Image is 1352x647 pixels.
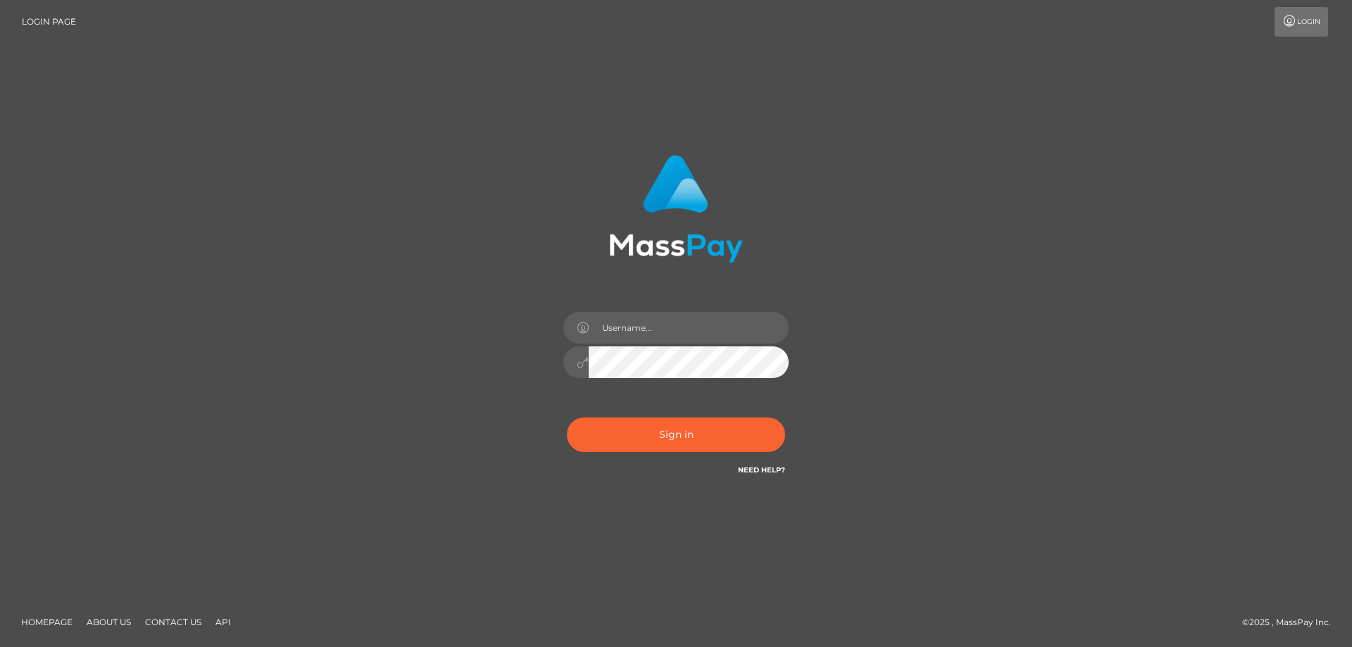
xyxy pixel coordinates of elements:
button: Sign in [567,417,785,452]
img: MassPay Login [609,155,743,263]
a: Need Help? [738,465,785,475]
a: Contact Us [139,611,207,633]
div: © 2025 , MassPay Inc. [1242,615,1341,630]
input: Username... [589,312,789,344]
a: Login [1275,7,1328,37]
a: API [210,611,237,633]
a: Login Page [22,7,76,37]
a: Homepage [15,611,78,633]
a: About Us [81,611,137,633]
